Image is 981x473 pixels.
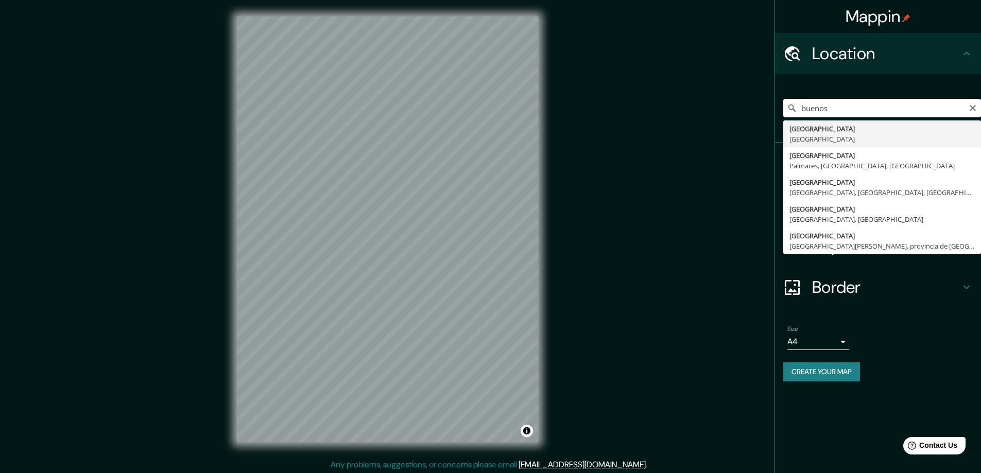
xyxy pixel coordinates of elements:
div: [GEOGRAPHIC_DATA], [GEOGRAPHIC_DATA], [GEOGRAPHIC_DATA] [789,187,975,198]
iframe: Help widget launcher [889,433,970,462]
div: [GEOGRAPHIC_DATA] [789,134,975,144]
a: [EMAIL_ADDRESS][DOMAIN_NAME] [519,459,646,470]
h4: Layout [812,236,960,256]
button: Clear [969,102,977,112]
div: [GEOGRAPHIC_DATA][PERSON_NAME], provincia de [GEOGRAPHIC_DATA][PERSON_NAME], [GEOGRAPHIC_DATA] [789,241,975,251]
div: Palmares, [GEOGRAPHIC_DATA], [GEOGRAPHIC_DATA] [789,161,975,171]
div: Style [775,184,981,225]
div: Border [775,267,981,308]
button: Create your map [783,362,860,381]
p: Any problems, suggestions, or concerns please email . [331,459,647,471]
h4: Location [812,43,960,64]
div: [GEOGRAPHIC_DATA], [GEOGRAPHIC_DATA] [789,214,975,224]
div: Layout [775,225,981,267]
div: A4 [787,334,849,350]
div: Location [775,33,981,74]
canvas: Map [237,16,538,442]
button: Toggle attribution [521,425,533,437]
div: . [647,459,649,471]
div: [GEOGRAPHIC_DATA] [789,204,975,214]
img: pin-icon.png [902,14,910,22]
div: Pins [775,143,981,184]
input: Pick your city or area [783,99,981,117]
div: [GEOGRAPHIC_DATA] [789,177,975,187]
div: [GEOGRAPHIC_DATA] [789,231,975,241]
h4: Mappin [846,6,911,27]
div: [GEOGRAPHIC_DATA] [789,124,975,134]
div: [GEOGRAPHIC_DATA] [789,150,975,161]
h4: Border [812,277,960,297]
label: Size [787,325,798,334]
div: . [649,459,651,471]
